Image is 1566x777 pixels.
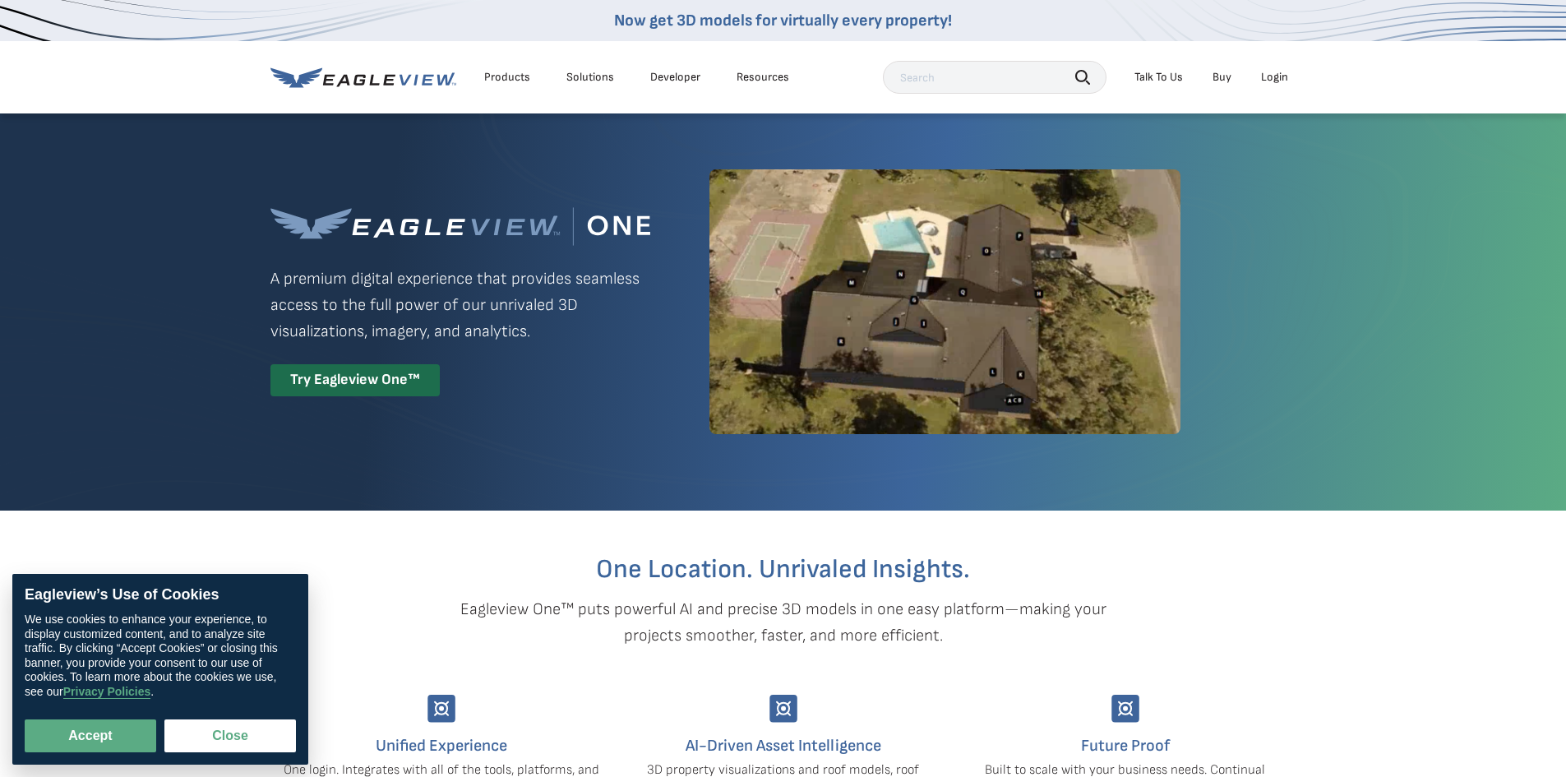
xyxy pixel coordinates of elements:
[484,70,530,85] div: Products
[650,70,700,85] a: Developer
[769,695,797,723] img: Group-9744.svg
[270,207,650,246] img: Eagleview One™
[1134,70,1183,85] div: Talk To Us
[967,733,1284,759] h4: Future Proof
[427,695,455,723] img: Group-9744.svg
[566,70,614,85] div: Solutions
[283,557,1284,583] h2: One Location. Unrivaled Insights.
[25,719,156,752] button: Accept
[625,733,942,759] h4: AI-Driven Asset Intelligence
[270,266,650,345] p: A premium digital experience that provides seamless access to the full power of our unrivaled 3D ...
[25,586,296,604] div: Eagleview’s Use of Cookies
[1213,70,1231,85] a: Buy
[737,70,789,85] div: Resources
[1111,695,1139,723] img: Group-9744.svg
[283,733,600,759] h4: Unified Experience
[1261,70,1288,85] div: Login
[270,364,440,396] div: Try Eagleview One™
[63,685,151,699] a: Privacy Policies
[164,719,296,752] button: Close
[883,61,1106,94] input: Search
[25,613,296,699] div: We use cookies to enhance your experience, to display customized content, and to analyze site tra...
[432,596,1135,649] p: Eagleview One™ puts powerful AI and precise 3D models in one easy platform—making your projects s...
[614,11,952,30] a: Now get 3D models for virtually every property!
